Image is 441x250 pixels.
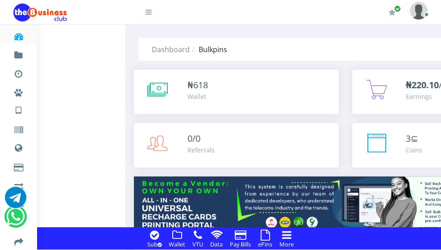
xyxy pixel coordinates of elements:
[13,135,24,158] a: Data
[134,123,339,168] a: 0/0 Referrals
[406,132,422,145] div: ⊆
[13,4,67,21] img: Logo
[13,43,24,64] a: Fund wallet
[208,239,225,249] a: Data
[389,9,395,16] i: Renew/Upgrade Subscription
[152,45,190,54] a: Dashboard
[34,98,108,113] a: Nigerian VTU
[210,240,223,248] small: Data
[6,213,25,227] a: Chat for support
[13,174,24,195] a: Airtime -2- Cash
[166,239,188,249] a: Wallet
[406,79,439,91] b: ₦220.10
[187,132,200,144] span: 0/0
[394,5,401,12] span: Renew/Upgrade Subscription
[13,155,24,176] a: Cable TV, Electricity
[258,240,272,248] small: ePins
[145,239,164,249] a: Sub
[279,240,294,248] small: More
[187,92,208,101] div: Wallet
[255,239,275,249] a: ePins
[193,79,208,91] span: 618
[13,98,24,120] a: VTU
[406,132,411,144] span: 3
[13,80,24,102] a: Miscellaneous Payments
[187,145,215,155] div: Referrals
[227,239,254,249] a: Pay Bills
[13,61,24,83] a: Transactions
[13,24,24,45] a: Dashboard
[406,145,422,155] div: Coins
[169,240,185,248] small: Wallet
[410,2,428,19] img: User
[34,111,108,126] a: International VTU
[190,44,227,55] li: Bulkpins
[190,239,206,249] a: VTU
[230,240,251,248] small: Pay Bills
[192,240,203,248] small: VTU
[147,240,162,248] small: Sub
[187,78,208,92] div: ₦
[5,193,26,208] a: Chat for support
[13,118,24,139] a: Vouchers
[134,70,339,114] a: ₦618 Wallet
